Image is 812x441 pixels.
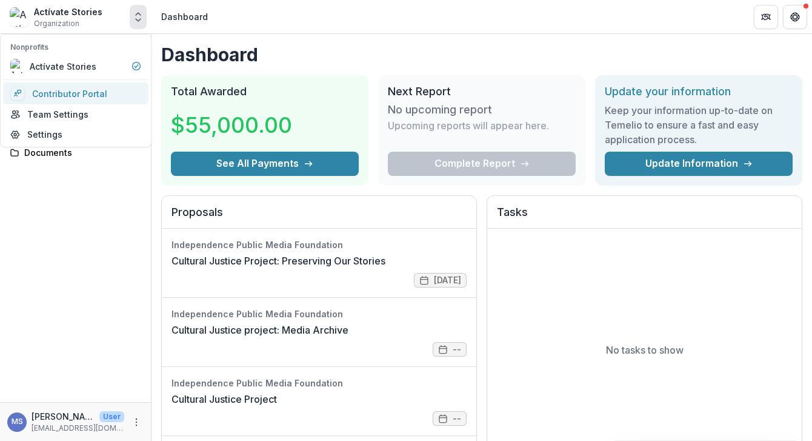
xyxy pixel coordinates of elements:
[606,343,684,357] p: No tasks to show
[5,143,146,163] a: Documents
[34,5,102,18] div: Actívate Stories
[605,85,793,98] h2: Update your information
[171,109,292,141] h3: $55,000.00
[388,118,549,133] p: Upcoming reports will appear here.
[161,44,802,66] h1: Dashboard
[10,7,29,27] img: Actívate Stories
[171,206,467,229] h2: Proposals
[161,10,208,23] div: Dashboard
[171,392,277,406] a: Cultural Justice Project
[171,85,359,98] h2: Total Awarded
[783,5,807,29] button: Get Help
[32,423,124,434] p: [EMAIL_ADDRESS][DOMAIN_NAME]
[34,18,79,29] span: Organization
[129,415,144,429] button: More
[605,152,793,176] a: Update Information
[171,152,359,176] button: See All Payments
[24,146,136,159] div: Documents
[130,5,147,29] button: Open entity switcher
[171,323,348,337] a: Cultural Justice project: Media Archive
[32,410,95,423] p: [PERSON_NAME]
[156,8,213,25] nav: breadcrumb
[497,206,792,229] h2: Tasks
[171,254,385,268] a: Cultural Justice Project: Preserving Our Stories
[605,103,793,147] h3: Keep your information up-to-date on Temelio to ensure a fast and easy application process.
[12,418,23,426] div: Melissa Beatriz Skolnick
[388,103,492,116] h3: No upcoming report
[388,85,576,98] h2: Next Report
[99,411,124,422] p: User
[754,5,778,29] button: Partners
